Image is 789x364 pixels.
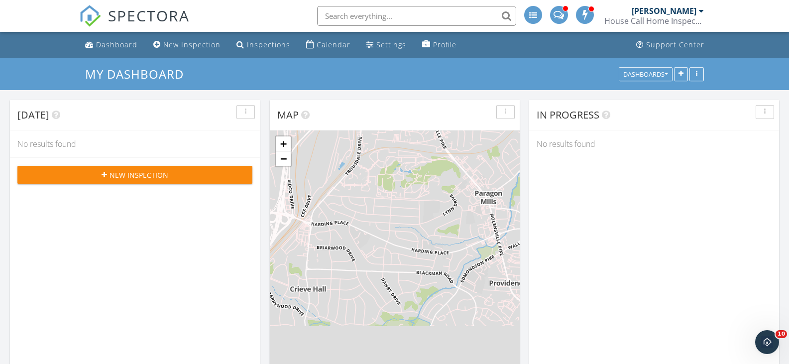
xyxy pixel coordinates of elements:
div: Inspections [247,40,290,49]
div: No results found [10,130,260,157]
a: Settings [362,36,410,54]
span: SPECTORA [108,5,190,26]
div: Profile [433,40,456,49]
a: Dashboard [81,36,141,54]
a: Zoom out [276,151,291,166]
img: The Best Home Inspection Software - Spectora [79,5,101,27]
a: New Inspection [149,36,225,54]
div: Dashboard [96,40,137,49]
a: Inspections [232,36,294,54]
a: SPECTORA [79,13,190,34]
div: House Call Home Inspection & Pest Control [604,16,704,26]
div: Support Center [646,40,704,49]
span: Map [277,108,299,121]
div: [PERSON_NAME] [632,6,696,16]
a: Calendar [302,36,354,54]
div: Calendar [317,40,350,49]
a: Support Center [632,36,708,54]
button: New Inspection [17,166,252,184]
a: Zoom in [276,136,291,151]
span: In Progress [537,108,599,121]
a: Profile [418,36,460,54]
span: 10 [776,330,787,338]
iframe: Intercom live chat [755,330,779,354]
div: No results found [529,130,779,157]
input: Search everything... [317,6,516,26]
span: [DATE] [17,108,49,121]
div: New Inspection [163,40,221,49]
a: My Dashboard [85,66,192,82]
div: Dashboards [623,71,668,78]
span: New Inspection [110,170,168,180]
button: Dashboards [619,67,673,81]
div: Settings [376,40,406,49]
